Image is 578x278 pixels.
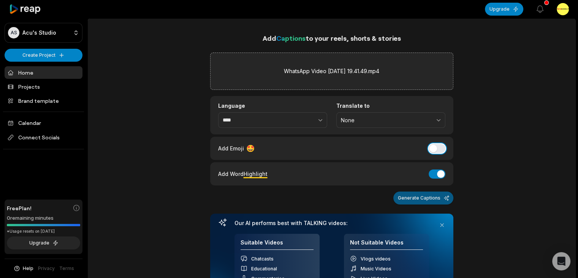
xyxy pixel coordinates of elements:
[241,239,314,250] h4: Suitable Videos
[5,94,82,107] a: Brand template
[251,256,274,262] span: Chatcasts
[218,169,268,179] div: Add Word
[22,29,56,36] p: Acu's Studio
[218,144,244,152] span: Add Emoji
[485,3,523,16] button: Upgrade
[336,112,445,128] button: None
[59,265,74,272] a: Terms
[361,266,391,272] span: Music Videos
[218,102,327,109] label: Language
[350,239,423,250] h4: Not Suitable Videos
[244,171,268,177] span: Highlight
[393,192,453,205] button: Generate Captions
[38,265,55,272] a: Privacy
[552,252,570,270] div: Open Intercom Messenger
[7,204,32,212] span: Free Plan!
[246,143,255,153] span: 🤩
[5,49,82,62] button: Create Project
[361,256,391,262] span: Vlogs videos
[5,131,82,144] span: Connect Socials
[23,265,33,272] span: Help
[276,34,306,42] span: Captions
[5,66,82,79] a: Home
[210,33,453,43] h1: Add to your reels, shorts & stories
[341,117,430,124] span: None
[251,266,277,272] span: Educational
[284,67,379,76] label: WhatsApp Video [DATE] 19.41.49.mp4
[7,214,80,222] div: 0 remaining minutes
[5,80,82,93] a: Projects
[336,102,445,109] label: Translate to
[5,117,82,129] a: Calendar
[13,265,33,272] button: Help
[7,228,80,234] div: *Usage resets on [DATE]
[8,27,19,38] div: AS
[234,220,429,227] h3: Our AI performs best with TALKING videos:
[7,236,80,249] button: Upgrade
